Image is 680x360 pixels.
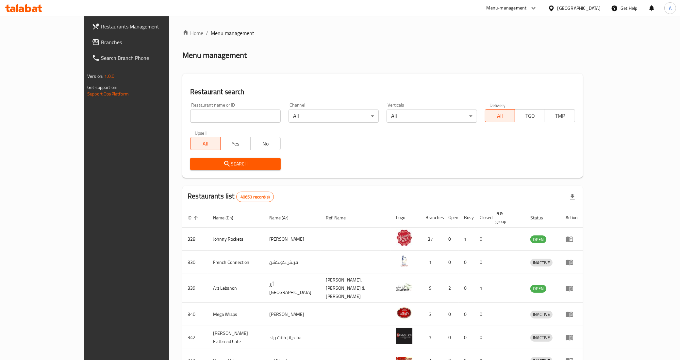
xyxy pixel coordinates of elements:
td: 7 [420,326,443,349]
th: Busy [459,208,474,228]
div: [GEOGRAPHIC_DATA] [557,5,601,12]
th: Action [560,208,583,228]
span: OPEN [530,285,546,292]
td: 0 [443,228,459,251]
td: 9 [420,274,443,303]
nav: breadcrumb [182,29,583,37]
li: / [206,29,208,37]
button: TMP [545,109,575,122]
div: Menu [566,334,578,341]
span: All [488,111,513,121]
span: TMP [548,111,572,121]
div: Menu [566,284,578,292]
div: All [387,110,477,123]
h2: Restaurants list [188,191,274,202]
td: 0 [474,228,490,251]
img: Mega Wraps [396,305,412,321]
div: Menu [566,258,578,266]
span: INACTIVE [530,259,553,266]
td: 0 [459,251,474,274]
label: Delivery [489,103,506,107]
span: POS group [495,210,517,225]
td: 0 [474,251,490,274]
td: [PERSON_NAME] Flatbread Cafe [208,326,264,349]
td: فرنش كونكشن [264,251,321,274]
a: Search Branch Phone [87,50,198,66]
td: 1 [474,274,490,303]
span: 40650 record(s) [237,194,274,200]
span: Yes [223,139,248,148]
span: TGO [518,111,542,121]
span: Status [530,214,552,222]
td: Arz Lebanon [208,274,264,303]
span: Restaurants Management [101,23,192,30]
h2: Restaurant search [190,87,575,97]
td: 0 [443,251,459,274]
span: Menu management [211,29,254,37]
span: Ref. Name [326,214,355,222]
span: Search Branch Phone [101,54,192,62]
td: 1 [420,251,443,274]
span: 1.0.0 [104,72,114,80]
div: Menu [566,235,578,243]
span: Version: [87,72,103,80]
img: Arz Lebanon [396,279,412,295]
input: Search for restaurant name or ID.. [190,110,280,123]
h2: Menu management [182,50,247,60]
td: 0 [459,326,474,349]
span: No [253,139,278,148]
span: ID [188,214,200,222]
button: Search [190,158,280,170]
td: 0 [459,274,474,303]
th: Logo [391,208,420,228]
img: French Connection [396,253,412,269]
div: Export file [565,189,580,205]
td: [PERSON_NAME] [264,303,321,326]
button: All [485,109,515,122]
td: 1 [459,228,474,251]
div: INACTIVE [530,259,553,266]
td: [PERSON_NAME] [264,228,321,251]
span: OPEN [530,236,546,243]
td: [PERSON_NAME],[PERSON_NAME] & [PERSON_NAME] [321,274,391,303]
div: Total records count [236,192,274,202]
span: Name (En) [213,214,242,222]
td: Mega Wraps [208,303,264,326]
div: Menu [566,310,578,318]
th: Open [443,208,459,228]
img: Johnny Rockets [396,230,412,246]
td: 0 [459,303,474,326]
td: 37 [420,228,443,251]
td: 0 [443,326,459,349]
th: Branches [420,208,443,228]
td: أرز [GEOGRAPHIC_DATA] [264,274,321,303]
td: French Connection [208,251,264,274]
span: Search [195,160,275,168]
button: No [250,137,281,150]
div: All [289,110,379,123]
span: INACTIVE [530,311,553,318]
span: Branches [101,38,192,46]
button: Yes [220,137,251,150]
th: Closed [474,208,490,228]
button: All [190,137,221,150]
span: INACTIVE [530,334,553,341]
button: TGO [515,109,545,122]
div: Menu-management [487,4,527,12]
td: 0 [443,303,459,326]
td: سانديلاز فلات براد [264,326,321,349]
img: Sandella's Flatbread Cafe [396,328,412,344]
a: Support.OpsPlatform [87,90,129,98]
td: 3 [420,303,443,326]
a: Restaurants Management [87,19,198,34]
label: Upsell [195,130,207,135]
span: Name (Ar) [269,214,297,222]
td: 0 [474,326,490,349]
span: Get support on: [87,83,117,92]
span: A [669,5,672,12]
td: 2 [443,274,459,303]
